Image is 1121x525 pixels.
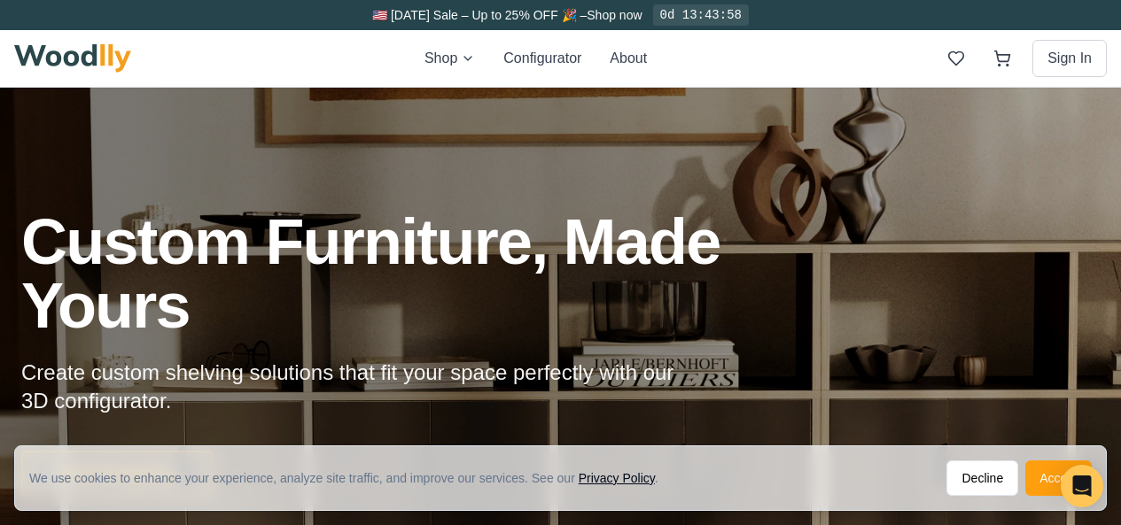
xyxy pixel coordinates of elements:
[424,48,475,69] button: Shop
[503,48,581,69] button: Configurator
[21,210,815,337] h1: Custom Furniture, Made Yours
[14,44,131,73] img: Woodlly
[610,48,647,69] button: About
[579,471,655,485] a: Privacy Policy
[653,4,749,26] div: 0d 13:43:58
[946,460,1018,496] button: Decline
[1032,40,1107,77] button: Sign In
[372,8,587,22] span: 🇺🇸 [DATE] Sale – Up to 25% OFF 🎉 –
[21,359,702,415] p: Create custom shelving solutions that fit your space perfectly with our 3D configurator.
[587,8,642,22] a: Shop now
[29,469,673,487] div: We use cookies to enhance your experience, analyze site traffic, and improve our services. See our .
[1025,460,1092,496] button: Accept
[1061,465,1103,507] div: Open Intercom Messenger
